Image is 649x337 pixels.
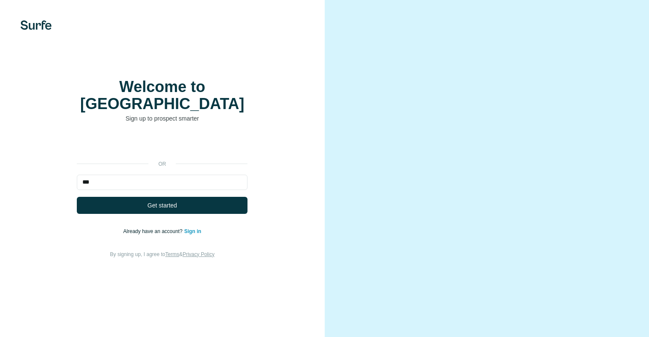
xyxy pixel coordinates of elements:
[77,114,247,123] p: Sign up to prospect smarter
[123,228,184,234] span: Already have an account?
[184,228,201,234] a: Sign in
[165,251,179,257] a: Terms
[110,251,215,257] span: By signing up, I agree to &
[148,160,176,168] p: or
[148,201,177,210] span: Get started
[77,197,247,214] button: Get started
[20,20,52,30] img: Surfe's logo
[183,251,215,257] a: Privacy Policy
[73,135,252,154] iframe: Sign in with Google Button
[77,78,247,112] h1: Welcome to [GEOGRAPHIC_DATA]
